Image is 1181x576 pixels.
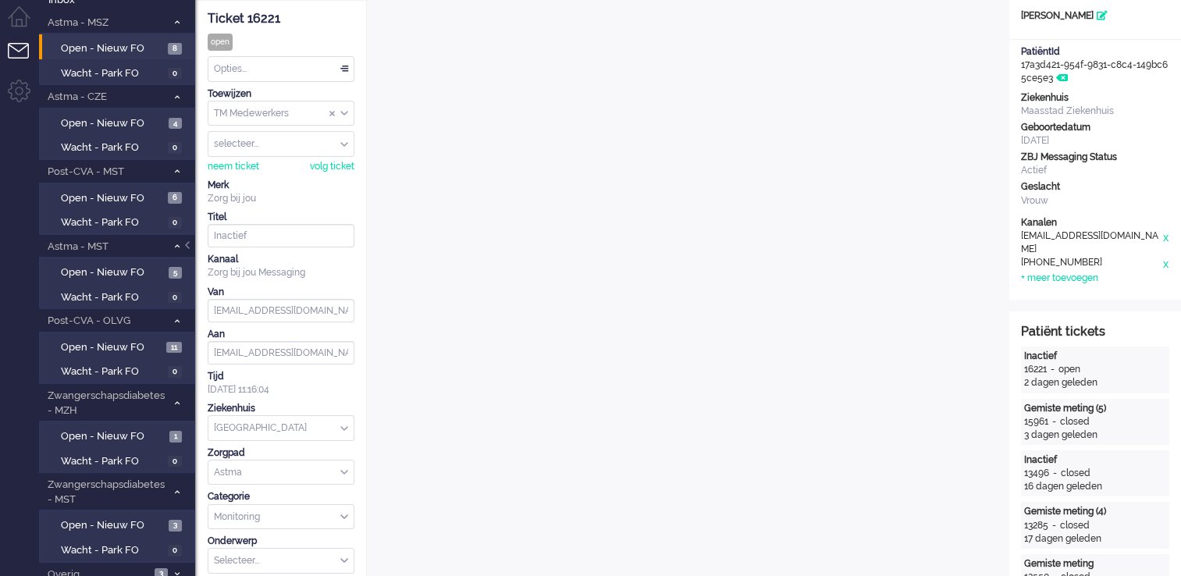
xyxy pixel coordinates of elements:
a: Wacht - Park FO 0 [45,541,194,558]
a: Open - Nieuw FO 11 [45,338,194,355]
a: Open - Nieuw FO 3 [45,516,194,533]
span: Open - Nieuw FO [61,191,164,206]
div: - [1049,467,1061,480]
span: Wacht - Park FO [61,215,164,230]
span: Open - Nieuw FO [61,429,165,444]
div: Zorg bij jou [208,192,354,205]
div: Van [208,286,354,299]
div: closed [1060,519,1090,532]
div: 17a3d421-954f-9831-c8c4-149bc65ce5e3 [1009,45,1181,85]
span: Wacht - Park FO [61,364,164,379]
a: Open - Nieuw FO 4 [45,114,194,131]
div: Categorie [208,490,354,503]
div: [EMAIL_ADDRESS][DOMAIN_NAME] [1021,229,1161,256]
div: 16221 [1024,363,1047,376]
div: open [208,34,233,51]
div: ZBJ Messaging Status [1021,151,1169,164]
span: 0 [168,366,182,378]
span: 11 [166,342,182,354]
div: x [1161,229,1169,256]
div: Ziekenhuis [208,402,354,415]
a: Wacht - Park FO 0 [45,64,194,81]
div: Gemiste meting (4) [1024,505,1166,518]
span: 6 [168,192,182,204]
span: Astma - MSZ [45,16,166,30]
span: Wacht - Park FO [61,140,164,155]
span: Open - Nieuw FO [61,340,162,355]
span: 5 [169,267,182,279]
div: x [1161,256,1169,272]
div: Ticket 16221 [208,10,354,28]
span: 0 [168,142,182,154]
div: [PERSON_NAME] [1009,9,1181,23]
div: 2 dagen geleden [1024,376,1166,389]
a: Wacht - Park FO 0 [45,138,194,155]
span: 0 [168,545,182,556]
div: + meer toevoegen [1021,272,1098,285]
div: Toewijzen [208,87,354,101]
span: Astma - MST [45,240,166,254]
div: Kanalen [1021,216,1169,229]
div: Onderwerp [208,535,354,548]
li: Admin menu [8,80,43,115]
div: [DATE] 11:16:04 [208,370,354,396]
div: Aan [208,328,354,341]
div: closed [1060,415,1090,428]
span: Open - Nieuw FO [61,41,164,56]
span: Astma - CZE [45,90,166,105]
a: Open - Nieuw FO 5 [45,263,194,280]
div: 13285 [1024,519,1048,532]
a: Open - Nieuw FO 1 [45,427,194,444]
div: Geslacht [1021,180,1169,194]
li: Tickets menu [8,43,43,78]
div: - [1048,415,1060,428]
li: Dashboard menu [8,6,43,41]
div: Gemiste meting [1024,557,1166,571]
div: 16 dagen geleden [1024,480,1166,493]
span: 8 [168,43,182,55]
span: Wacht - Park FO [61,454,164,469]
a: Wacht - Park FO 0 [45,288,194,305]
div: Maasstad Ziekenhuis [1021,105,1169,118]
div: closed [1061,467,1090,480]
span: 0 [168,217,182,229]
span: Wacht - Park FO [61,66,164,81]
div: [DATE] [1021,134,1169,148]
div: open [1058,363,1080,376]
div: Actief [1021,164,1169,177]
div: Assign Group [208,101,354,126]
span: 0 [168,68,182,80]
div: Inactief [1024,453,1166,467]
body: Rich Text Area. Press ALT-0 for help. [6,6,614,34]
span: Open - Nieuw FO [61,265,165,280]
div: Zorgpad [208,446,354,460]
span: Open - Nieuw FO [61,116,165,131]
a: Wacht - Park FO 0 [45,213,194,230]
div: 15961 [1024,415,1048,428]
div: PatiëntId [1021,45,1169,59]
div: Vrouw [1021,194,1169,208]
a: Open - Nieuw FO 8 [45,39,194,56]
span: Zwangerschapsdiabetes - MST [45,478,166,507]
div: 13496 [1024,467,1049,480]
div: Geboortedatum [1021,121,1169,134]
span: 0 [168,292,182,304]
div: Patiënt tickets [1021,323,1169,341]
div: Assign User [208,131,354,157]
div: - [1048,519,1060,532]
span: Wacht - Park FO [61,543,164,558]
span: 4 [169,118,182,130]
div: Zorg bij jou Messaging [208,266,354,279]
span: Zwangerschapsdiabetes - MZH [45,389,166,418]
div: Ziekenhuis [1021,91,1169,105]
div: Titel [208,211,354,224]
div: Gemiste meting (5) [1024,402,1166,415]
span: Wacht - Park FO [61,290,164,305]
span: Post-CVA - MST [45,165,166,180]
span: Post-CVA - OLVG [45,314,166,329]
a: Wacht - Park FO 0 [45,362,194,379]
span: 1 [169,431,182,443]
span: 0 [168,456,182,468]
div: [PHONE_NUMBER] [1021,256,1161,272]
div: Inactief [1024,350,1166,363]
